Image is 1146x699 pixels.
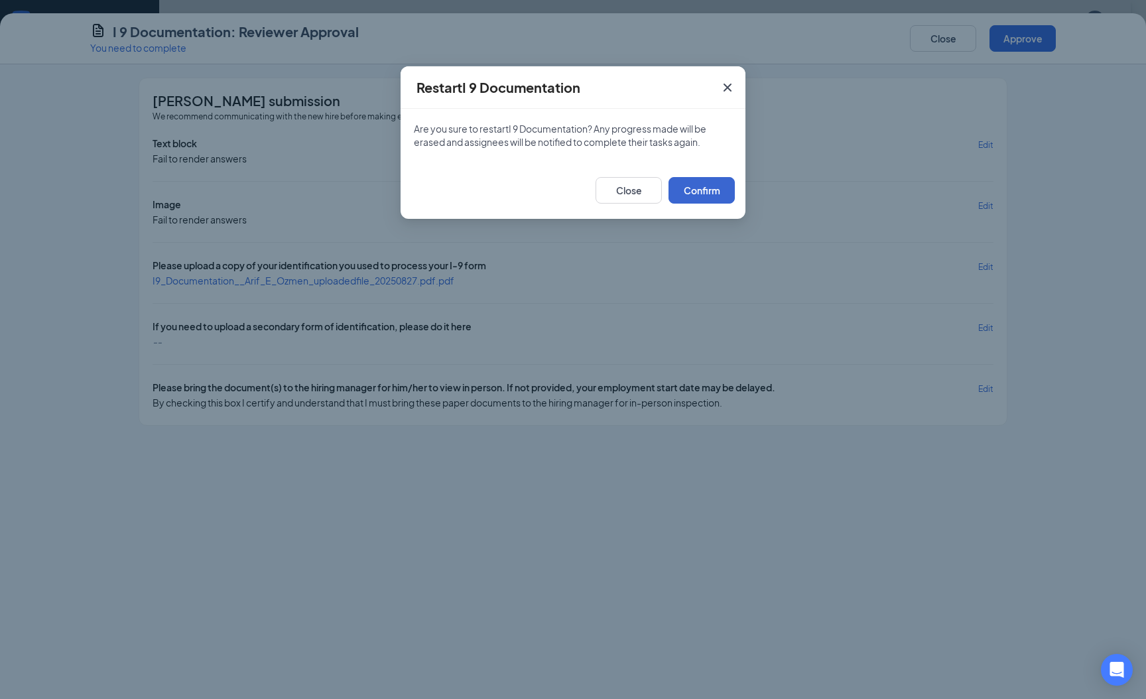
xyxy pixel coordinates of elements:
button: Confirm [668,177,735,204]
button: Close [710,66,745,109]
div: Open Intercom Messenger [1101,654,1133,686]
button: Close [596,177,662,204]
svg: Cross [720,80,735,95]
p: Are you sure to restart I 9 Documentation ? Any progress made will be erased and assignees will b... [414,122,732,149]
h4: Restart I 9 Documentation [416,78,580,97]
